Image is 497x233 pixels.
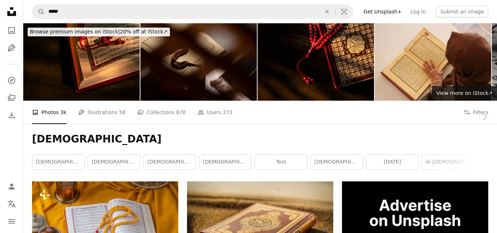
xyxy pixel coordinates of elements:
[140,23,257,101] img: Quran and Beads in Dim Light
[23,23,174,41] a: Browse premium images on iStock|20% off at iStock↗
[472,82,497,152] a: Next
[32,5,45,19] button: Search Unsplash
[422,155,474,169] a: al [DEMOGRAPHIC_DATA]
[137,101,186,124] a: Collections 870
[4,179,19,194] a: Log in / Sign up
[144,155,196,169] a: [DEMOGRAPHIC_DATA]
[258,23,374,101] img: Holy Quran
[432,86,497,101] a: View more on iStock↗
[176,108,186,116] span: 870
[223,108,232,116] span: 273
[23,23,140,101] img: Holy Quran
[375,23,491,101] img: Senior muslim woman reading Quran at home
[436,90,493,96] span: View more on iStock ↗
[319,5,335,19] button: Clear
[32,4,353,19] form: Find visuals sitewide
[436,6,488,17] button: Submit an image
[4,214,19,229] button: Menu
[366,155,418,169] a: [DATE]
[78,101,126,124] a: Illustrations 58
[30,29,120,35] span: Browse premium images on iStock |
[335,5,353,19] button: Visual search
[464,101,488,124] button: Filters
[32,133,488,146] h1: [DEMOGRAPHIC_DATA]
[4,41,19,55] a: Illustrations
[199,155,251,169] a: [DEMOGRAPHIC_DATA]
[28,28,170,36] div: 20% off at iStock ↗
[311,155,363,169] a: [DEMOGRAPHIC_DATA]
[4,197,19,211] button: Language
[255,155,307,169] a: text
[359,6,406,17] a: Get Unsplash+
[32,155,84,169] a: [DEMOGRAPHIC_DATA]
[4,73,19,88] a: Explore
[198,101,232,124] a: Users 273
[406,6,430,17] a: Log in
[88,155,140,169] a: [DEMOGRAPHIC_DATA]
[119,108,126,116] span: 58
[4,23,19,38] a: Photos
